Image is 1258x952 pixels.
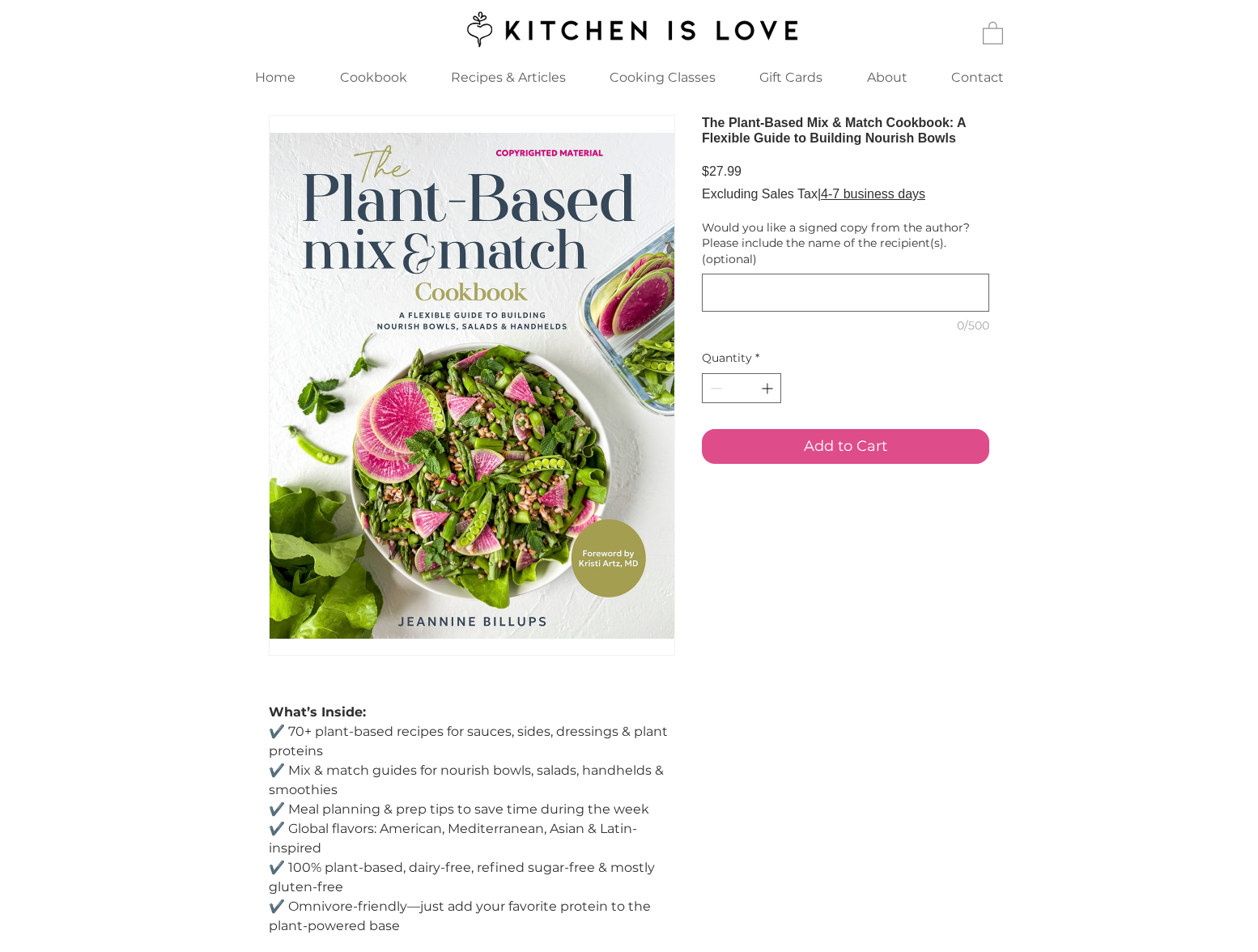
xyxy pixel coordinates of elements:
button: 4-7 business days [821,185,925,203]
legend: Quantity [702,351,759,373]
p: ✔️ Mix & match guides for nourish bowls, salads, handhelds & smoothies [269,761,674,800]
span: Add to Cart [804,436,887,457]
p: ✔️ 70+ plant-based recipes for sauces, sides, dressings & plant proteins [269,722,674,761]
nav: Site [232,60,1026,95]
strong: What’s Inside: [269,704,366,720]
span: | [818,187,821,201]
p: Contact [943,60,1012,95]
p: Home [247,60,304,95]
p: About [859,60,916,95]
p: ✔️ 100% plant-based, dairy-free, refined sugar-free & mostly gluten-free [269,858,674,897]
p: Gift Cards [751,60,831,95]
button: Add to Cart [702,429,989,464]
div: 0/500 [702,318,989,334]
input: Quantity [725,374,759,402]
textarea: Would you like a signed copy from the author? Please include the name of the recipient(s). (optio... [703,281,988,304]
a: Gift Cards [737,60,844,95]
p: Recipes & Articles [443,60,574,95]
div: Cooking Classes [588,60,737,95]
span: Excluding Sales Tax [702,187,818,201]
button: Decrement [704,374,725,402]
h1: The Plant-Based Mix & Match Cookbook: A Flexible Guide to Building Nourish Bowls [702,115,989,146]
img: The Plant-Based Mix & Match Cookbook: A Flexible Guide to Building Nourish Bowls [270,116,674,656]
a: Recipes & Articles [428,60,588,95]
span: $27.99 [702,164,742,178]
img: Kitchen is Love logo [456,9,801,49]
a: Home [232,60,318,95]
button: The Plant-Based Mix & Match Cookbook: A Flexible Guide to Building Nourish Bowls [269,115,675,657]
p: ✔️ Omnivore-friendly—just add your favorite protein to the plant-powered base [269,897,674,936]
label: Would you like a signed copy from the author? Please include the name of the recipient(s). (optio... [702,220,989,268]
p: Cooking Classes [601,60,724,95]
p: ✔️ Global flavors: American, Mediterranean, Asian & Latin-inspired [269,819,674,858]
a: Contact [929,60,1026,95]
a: Cookbook [318,60,428,95]
button: Increment [759,374,779,402]
a: About [844,60,929,95]
p: Cookbook [332,60,415,95]
p: ✔️ Meal planning & prep tips to save time during the week [269,800,674,819]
